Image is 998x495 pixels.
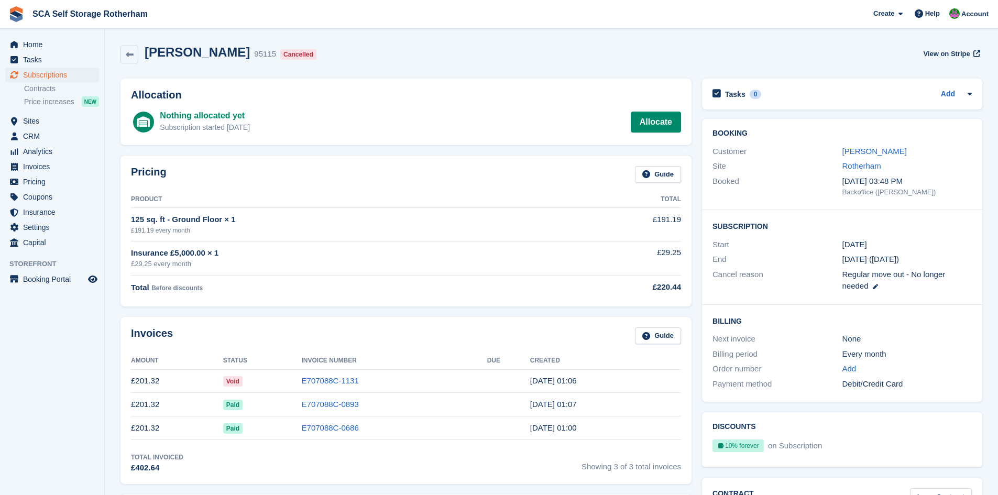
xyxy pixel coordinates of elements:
[712,239,842,251] div: Start
[712,254,842,266] div: End
[842,187,972,197] div: Backoffice ([PERSON_NAME])
[5,220,99,235] a: menu
[131,416,223,440] td: £201.32
[941,89,955,101] a: Add
[23,174,86,189] span: Pricing
[5,272,99,287] a: menu
[24,97,74,107] span: Price increases
[5,52,99,67] a: menu
[712,129,972,138] h2: Booking
[961,9,989,19] span: Account
[712,378,842,390] div: Payment method
[5,37,99,52] a: menu
[9,259,104,269] span: Storefront
[23,37,86,52] span: Home
[5,129,99,144] a: menu
[842,255,900,263] span: [DATE] ([DATE])
[302,376,359,385] a: E707088C-1131
[766,441,822,450] span: on Subscription
[82,96,99,107] div: NEW
[151,284,203,292] span: Before discounts
[712,146,842,158] div: Customer
[530,353,681,369] th: Created
[712,439,764,452] div: 10% forever
[131,283,149,292] span: Total
[873,8,894,19] span: Create
[86,273,99,285] a: Preview store
[131,259,564,269] div: £29.25 every month
[160,122,250,133] div: Subscription started [DATE]
[223,400,243,410] span: Paid
[949,8,960,19] img: Sarah Race
[160,109,250,122] div: Nothing allocated yet
[530,423,577,432] time: 2025-07-28 00:00:41 UTC
[131,327,173,345] h2: Invoices
[23,129,86,144] span: CRM
[925,8,940,19] span: Help
[635,327,681,345] a: Guide
[145,45,250,59] h2: [PERSON_NAME]
[254,48,276,60] div: 95115
[24,96,99,107] a: Price increases NEW
[842,378,972,390] div: Debit/Credit Card
[131,453,183,462] div: Total Invoiced
[131,214,564,226] div: 125 sq. ft - Ground Floor × 1
[131,89,681,101] h2: Allocation
[8,6,24,22] img: stora-icon-8386f47178a22dfd0bd8f6a31ec36ba5ce8667c1dd55bd0f319d3a0aa187defe.svg
[919,45,982,62] a: View on Stripe
[712,269,842,292] div: Cancel reason
[131,166,167,183] h2: Pricing
[5,68,99,82] a: menu
[842,161,881,170] a: Rotherham
[487,353,530,369] th: Due
[23,52,86,67] span: Tasks
[302,423,359,432] a: E707088C-0686
[131,393,223,416] td: £201.32
[712,175,842,197] div: Booked
[842,363,857,375] a: Add
[23,235,86,250] span: Capital
[842,239,867,251] time: 2025-07-28 00:00:00 UTC
[712,423,972,431] h2: Discounts
[5,190,99,204] a: menu
[750,90,762,99] div: 0
[564,208,681,241] td: £191.19
[23,205,86,219] span: Insurance
[280,49,316,60] div: Cancelled
[842,175,972,188] div: [DATE] 03:48 PM
[564,281,681,293] div: £220.44
[5,235,99,250] a: menu
[635,166,681,183] a: Guide
[23,220,86,235] span: Settings
[842,348,972,360] div: Every month
[5,159,99,174] a: menu
[712,315,972,326] h2: Billing
[223,353,302,369] th: Status
[131,369,223,393] td: £201.32
[712,333,842,345] div: Next invoice
[131,353,223,369] th: Amount
[712,363,842,375] div: Order number
[131,247,564,259] div: Insurance £5,000.00 × 1
[712,160,842,172] div: Site
[23,144,86,159] span: Analytics
[564,191,681,208] th: Total
[842,147,907,156] a: [PERSON_NAME]
[564,241,681,275] td: £29.25
[530,400,577,409] time: 2025-08-28 00:07:20 UTC
[712,221,972,231] h2: Subscription
[712,348,842,360] div: Billing period
[302,400,359,409] a: E707088C-0893
[23,272,86,287] span: Booking Portal
[842,270,946,291] span: Regular move out - No longer needed
[24,84,99,94] a: Contracts
[5,144,99,159] a: menu
[725,90,745,99] h2: Tasks
[923,49,970,59] span: View on Stripe
[530,376,577,385] time: 2025-09-28 00:06:04 UTC
[23,68,86,82] span: Subscriptions
[131,226,564,235] div: £191.19 every month
[302,353,487,369] th: Invoice Number
[5,174,99,189] a: menu
[5,114,99,128] a: menu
